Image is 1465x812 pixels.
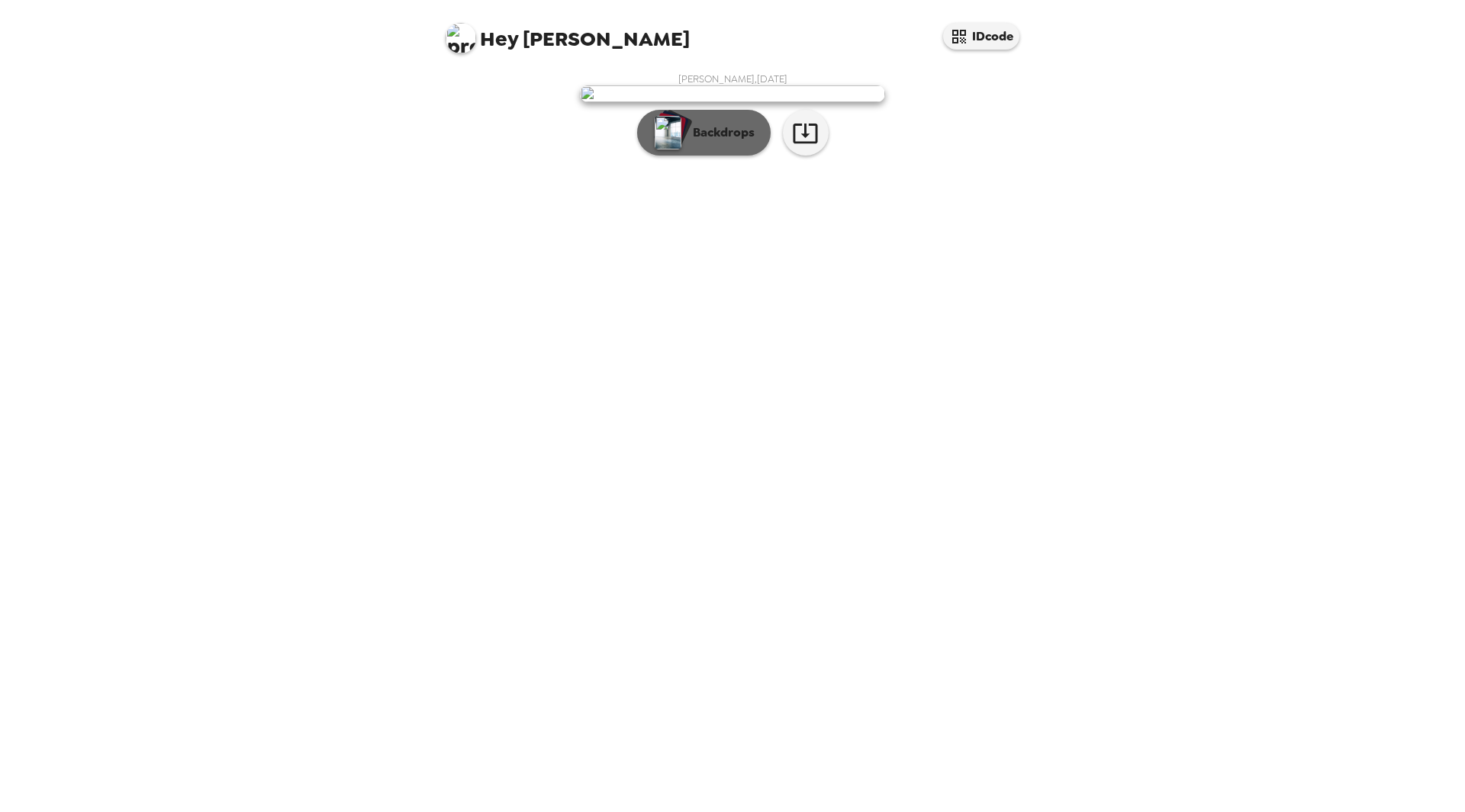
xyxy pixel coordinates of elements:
img: user [580,85,885,102]
img: profile pic [446,23,476,53]
span: [PERSON_NAME] [446,15,690,50]
button: Backdrops [637,110,771,156]
p: Backdrops [685,124,755,142]
span: [PERSON_NAME] , [DATE] [678,72,787,85]
span: Hey [480,25,518,53]
button: IDcode [943,23,1019,50]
